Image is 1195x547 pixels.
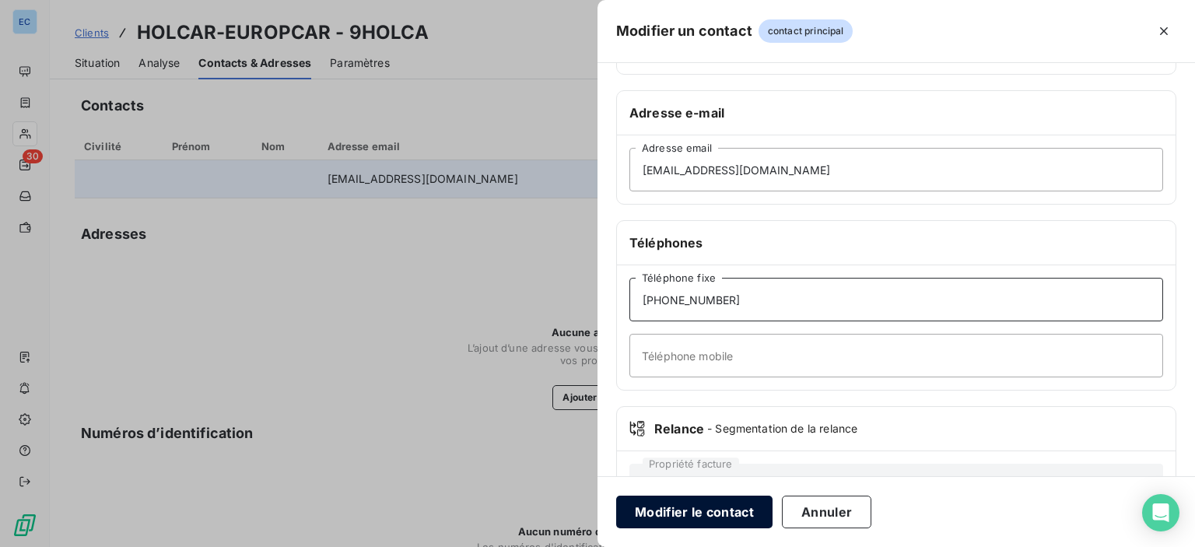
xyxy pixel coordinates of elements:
input: placeholder [629,148,1163,191]
h6: Téléphones [629,233,1163,252]
h6: Adresse e-mail [629,103,1163,122]
span: - Segmentation de la relance [707,421,857,437]
input: placeholder [629,334,1163,377]
div: Open Intercom Messenger [1142,494,1179,531]
h5: Modifier un contact [616,20,752,42]
button: Modifier le contact [616,496,773,528]
span: contact principal [759,19,853,43]
div: Relance [629,419,1163,438]
button: Annuler [782,496,871,528]
input: placeholder [629,278,1163,321]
